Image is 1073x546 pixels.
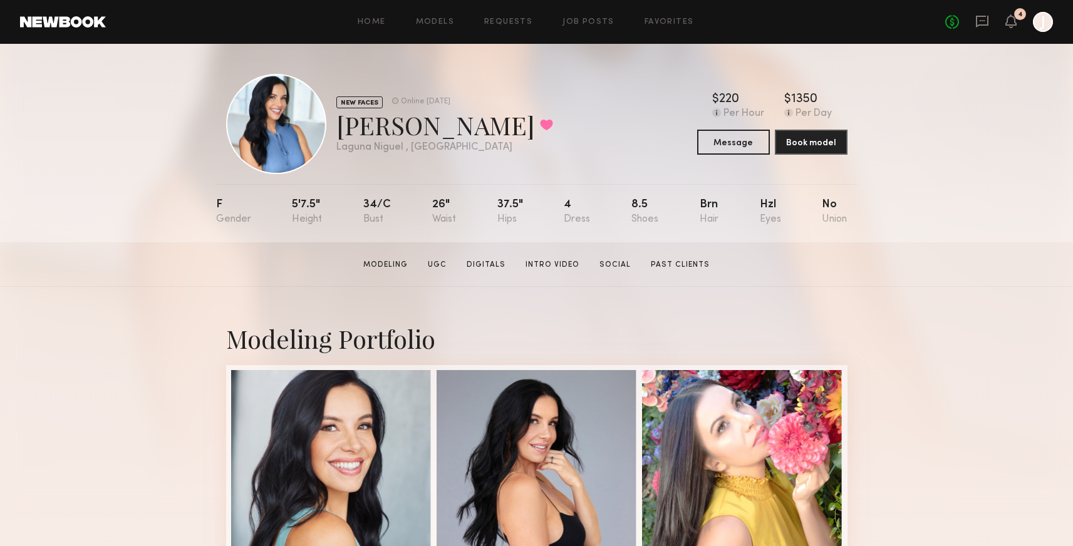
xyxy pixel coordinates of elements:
div: Modeling Portfolio [226,322,848,355]
a: Home [358,18,386,26]
div: $ [712,93,719,106]
div: 4 [564,199,590,225]
div: NEW FACES [336,96,383,108]
button: Message [697,130,770,155]
div: 8.5 [631,199,658,225]
a: Models [416,18,454,26]
a: Requests [484,18,532,26]
div: 4 [1018,11,1023,18]
div: 26" [432,199,456,225]
a: Modeling [358,259,413,270]
a: Favorites [645,18,694,26]
div: $ [784,93,791,106]
div: Laguna Niguel , [GEOGRAPHIC_DATA] [336,142,553,153]
a: Past Clients [646,259,715,270]
a: Intro Video [521,259,584,270]
div: Online [DATE] [401,98,450,106]
div: F [216,199,251,225]
a: Digitals [462,259,511,270]
a: UGC [423,259,452,270]
div: 220 [719,93,739,106]
a: Social [594,259,636,270]
div: Hzl [760,199,781,225]
div: 5'7.5" [292,199,322,225]
div: 34/c [363,199,391,225]
div: No [822,199,847,225]
div: Per Day [796,108,832,120]
div: Per Hour [723,108,764,120]
a: Job Posts [562,18,614,26]
div: Brn [700,199,718,225]
div: [PERSON_NAME] [336,108,553,142]
button: Book model [775,130,848,155]
div: 37.5" [497,199,523,225]
div: 1350 [791,93,817,106]
a: J [1033,12,1053,32]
